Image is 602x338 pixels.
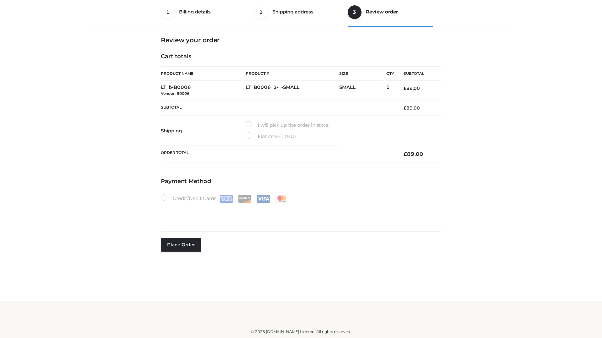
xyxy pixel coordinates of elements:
span: £ [404,151,407,157]
th: Subtotal [394,67,441,81]
td: LT_b-B0006 [161,81,246,100]
small: Vendor: B0006 [161,91,189,96]
h4: Payment Method [161,178,441,185]
th: Product # [246,66,339,81]
td: SMALL [339,81,386,100]
img: Amex [219,195,233,203]
th: Order Total [161,146,394,162]
span: £ [404,105,406,111]
span: £ [278,133,281,139]
th: Size [339,67,383,81]
span: £ [404,85,406,91]
label: Credit/Debit Cards [161,194,289,203]
th: Product Name [161,66,246,81]
img: Visa [256,195,270,203]
bdi: 89.00 [404,85,420,91]
img: Mastercard [275,195,288,203]
h3: Review your order [161,36,441,44]
td: LT_B0006_2-_-SMALL [246,81,339,100]
label: I will pick up the order in store. [246,121,329,129]
td: 1 [386,81,394,100]
bdi: 10.00 [278,133,296,139]
bdi: 89.00 [404,105,420,111]
th: Qty [386,66,394,81]
bdi: 89.00 [404,151,423,157]
div: © 2025 [DOMAIN_NAME] Limited. All rights reserved. [93,329,509,335]
iframe: Secure payment input frame [160,202,440,224]
button: Place order [161,238,201,252]
th: Shipping [161,116,246,146]
th: Subtotal [161,100,394,115]
h4: Cart totals [161,53,441,60]
label: Flat rate: [246,132,296,141]
img: Discover [238,195,251,203]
